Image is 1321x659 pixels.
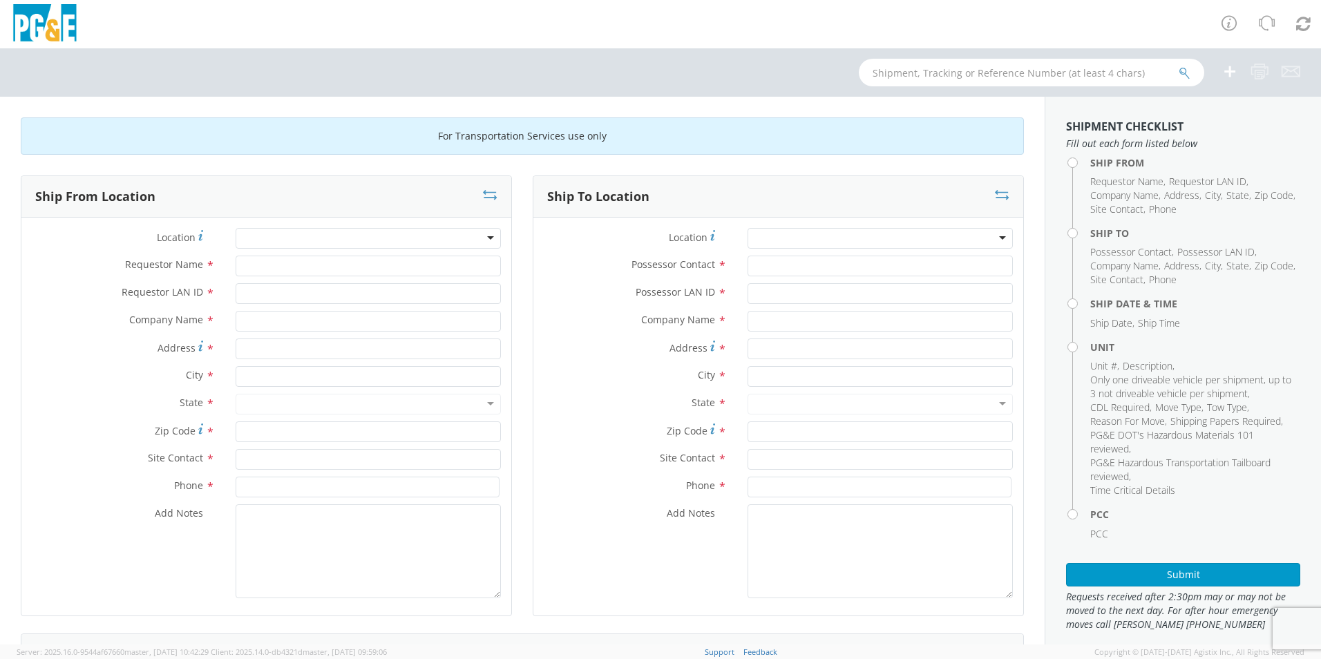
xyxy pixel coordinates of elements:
span: Site Contact [1090,273,1143,286]
span: Possessor LAN ID [1177,245,1255,258]
span: Site Contact [660,451,715,464]
span: Requestor LAN ID [1169,175,1246,188]
span: State [180,396,203,409]
span: Only one driveable vehicle per shipment, up to 3 not driveable vehicle per shipment [1090,373,1291,400]
img: pge-logo-06675f144f4cfa6a6814.png [10,4,79,45]
li: , [1090,359,1119,373]
li: , [1170,414,1283,428]
span: Add Notes [155,506,203,519]
span: Requestor Name [1090,175,1163,188]
span: Shipping Papers Required [1170,414,1281,428]
li: , [1205,259,1223,273]
span: Possessor LAN ID [636,285,715,298]
span: Company Name [1090,259,1159,272]
span: CDL Required [1090,401,1150,414]
h4: Ship To [1090,228,1300,238]
li: , [1090,316,1134,330]
li: , [1090,202,1146,216]
li: , [1255,259,1295,273]
span: Requests received after 2:30pm may or may not be moved to the next day. For after hour emergency ... [1066,590,1300,631]
span: City [186,368,203,381]
span: Requestor LAN ID [122,285,203,298]
span: Zip Code [1255,259,1293,272]
h3: Ship To Location [547,190,649,204]
span: City [698,368,715,381]
span: Fill out each form listed below [1066,137,1300,151]
span: PG&E DOT's Hazardous Materials 101 reviewed [1090,428,1254,455]
h4: Ship From [1090,157,1300,168]
li: , [1226,189,1251,202]
span: Requestor Name [125,258,203,271]
li: , [1164,259,1201,273]
li: , [1155,401,1204,414]
span: Description [1123,359,1172,372]
span: Address [1164,259,1199,272]
span: Phone [1149,273,1177,286]
span: City [1205,189,1221,202]
span: Time Critical Details [1090,484,1175,497]
span: Site Contact [1090,202,1143,216]
li: , [1164,189,1201,202]
li: , [1090,456,1297,484]
span: PCC [1090,527,1108,540]
span: Company Name [129,313,203,326]
h4: Ship Date & Time [1090,298,1300,309]
span: Zip Code [1255,189,1293,202]
span: Reason For Move [1090,414,1165,428]
span: Address [1164,189,1199,202]
li: , [1090,189,1161,202]
span: Possessor Contact [1090,245,1172,258]
input: Shipment, Tracking or Reference Number (at least 4 chars) [859,59,1204,86]
li: , [1090,259,1161,273]
span: Phone [686,479,715,492]
span: Possessor Contact [631,258,715,271]
span: Company Name [1090,189,1159,202]
a: Feedback [743,647,777,657]
li: , [1205,189,1223,202]
div: For Transportation Services use only [21,117,1024,155]
li: , [1090,414,1167,428]
li: , [1207,401,1249,414]
li: , [1090,428,1297,456]
span: State [1226,189,1249,202]
span: master, [DATE] 10:42:29 [124,647,209,657]
span: Zip Code [155,424,196,437]
span: Unit # [1090,359,1117,372]
span: Phone [174,479,203,492]
span: Tow Type [1207,401,1247,414]
a: Support [705,647,734,657]
span: Zip Code [667,424,707,437]
h3: Ship From Location [35,190,155,204]
strong: Shipment Checklist [1066,119,1184,134]
li: , [1090,175,1166,189]
li: , [1255,189,1295,202]
span: Address [158,341,196,354]
li: , [1090,401,1152,414]
span: Server: 2025.16.0-9544af67660 [17,647,209,657]
span: Phone [1149,202,1177,216]
h4: Unit [1090,342,1300,352]
span: Move Type [1155,401,1201,414]
span: Ship Time [1138,316,1180,329]
span: Address [669,341,707,354]
h4: PCC [1090,509,1300,519]
span: Copyright © [DATE]-[DATE] Agistix Inc., All Rights Reserved [1094,647,1304,658]
span: Add Notes [667,506,715,519]
li: , [1169,175,1248,189]
span: master, [DATE] 09:59:06 [303,647,387,657]
span: Company Name [641,313,715,326]
span: State [692,396,715,409]
span: Site Contact [148,451,203,464]
li: , [1226,259,1251,273]
span: State [1226,259,1249,272]
span: Location [669,231,707,244]
li: , [1090,273,1146,287]
span: Ship Date [1090,316,1132,329]
li: , [1123,359,1175,373]
span: Client: 2025.14.0-db4321d [211,647,387,657]
span: PG&E Hazardous Transportation Tailboard reviewed [1090,456,1271,483]
span: Location [157,231,196,244]
li: , [1090,373,1297,401]
button: Submit [1066,563,1300,586]
span: City [1205,259,1221,272]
